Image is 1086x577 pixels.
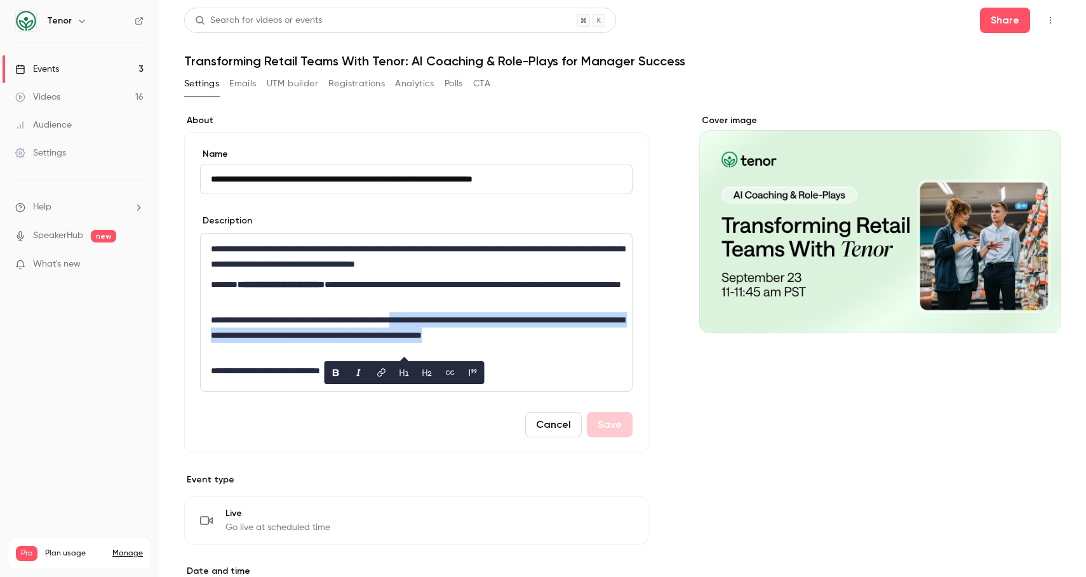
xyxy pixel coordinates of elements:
[225,521,330,534] span: Go live at scheduled time
[200,233,633,392] section: description
[128,259,144,270] iframe: Noticeable Trigger
[47,15,72,27] h6: Tenor
[200,215,252,227] label: Description
[328,74,385,94] button: Registrations
[15,147,66,159] div: Settings
[184,114,648,127] label: About
[980,8,1030,33] button: Share
[33,258,81,271] span: What's new
[195,14,322,27] div: Search for videos or events
[15,119,72,131] div: Audience
[16,11,36,31] img: Tenor
[91,230,116,242] span: new
[15,91,60,103] div: Videos
[326,362,346,383] button: bold
[395,74,434,94] button: Analytics
[184,474,648,486] p: Event type
[699,114,1061,333] section: Cover image
[33,201,51,214] span: Help
[372,362,392,383] button: link
[112,548,143,559] a: Manage
[267,74,318,94] button: UTM builder
[525,412,582,437] button: Cancel
[200,148,633,161] label: Name
[225,507,330,520] span: Live
[699,114,1061,127] label: Cover image
[15,63,59,76] div: Events
[229,74,256,94] button: Emails
[349,362,369,383] button: italic
[15,201,144,214] li: help-dropdown-opener
[473,74,490,94] button: CTA
[184,74,219,94] button: Settings
[201,234,632,391] div: editor
[33,229,83,242] a: SpeakerHub
[45,548,105,559] span: Plan usage
[184,53,1061,69] h1: Transforming Retail Teams With Tenor: AI Coaching & Role-Plays for Manager Success
[463,362,483,383] button: blockquote
[445,74,463,94] button: Polls
[16,546,37,561] span: Pro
